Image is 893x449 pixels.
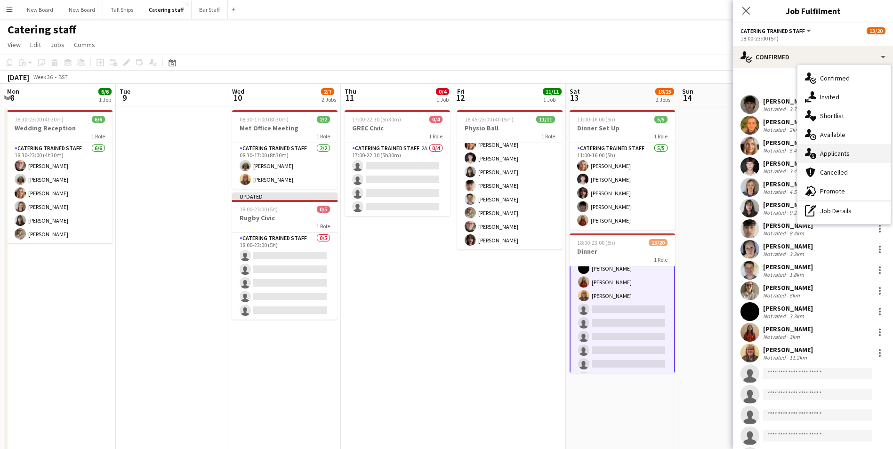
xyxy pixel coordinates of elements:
[8,23,76,37] h1: Catering staff
[570,87,580,96] span: Sat
[763,250,788,257] div: Not rated
[345,124,450,132] h3: GREC Civic
[797,106,891,125] div: Shortlist
[788,250,806,257] div: 3.3km
[763,263,813,271] div: [PERSON_NAME]
[763,105,788,112] div: Not rated
[232,192,338,320] app-job-card: Updated18:00-23:00 (5h)0/5Rugby Civic1 RoleCatering trained staff0/518:00-23:00 (5h)
[763,283,813,292] div: [PERSON_NAME]
[345,110,450,216] app-job-card: 17:00-22:30 (5h30m)0/4GREC Civic1 RoleCatering trained staff2A0/417:00-22:30 (5h30m)
[570,247,675,256] h3: Dinner
[240,116,289,123] span: 08:30-17:00 (8h30m)
[457,124,563,132] h3: Physio Ball
[740,35,885,42] div: 18:00-23:00 (5h)
[763,118,813,126] div: [PERSON_NAME]
[654,116,668,123] span: 5/5
[429,116,442,123] span: 0/4
[457,87,465,96] span: Fri
[343,92,356,103] span: 11
[654,133,668,140] span: 1 Role
[240,206,278,213] span: 18:00-23:00 (5h)
[788,333,802,340] div: 3km
[763,230,788,237] div: Not rated
[763,188,788,195] div: Not rated
[763,354,788,361] div: Not rated
[8,72,29,82] div: [DATE]
[232,233,338,320] app-card-role: Catering trained staff0/518:00-23:00 (5h)
[120,87,130,96] span: Tue
[733,5,893,17] h3: Job Fulfilment
[649,239,668,246] span: 13/20
[763,168,788,175] div: Not rated
[61,0,103,19] button: New Board
[797,125,891,144] div: Available
[733,46,893,68] div: Confirmed
[15,116,64,123] span: 18:30-23:00 (4h30m)
[788,188,806,195] div: 4.5km
[570,124,675,132] h3: Dinner Set Up
[788,354,809,361] div: 11.2km
[763,159,813,168] div: [PERSON_NAME]
[58,73,68,80] div: BST
[98,88,112,95] span: 6/6
[763,242,813,250] div: [PERSON_NAME]
[141,0,192,19] button: Catering staff
[19,0,61,19] button: New Board
[316,133,330,140] span: 1 Role
[763,313,788,320] div: Not rated
[232,192,338,200] div: Updated
[429,133,442,140] span: 1 Role
[345,87,356,96] span: Thu
[763,333,788,340] div: Not rated
[797,182,891,200] div: Promote
[541,133,555,140] span: 1 Role
[8,40,21,49] span: View
[788,168,806,175] div: 3.4km
[232,110,338,189] app-job-card: 08:30-17:00 (8h30m)2/2Met Office Meeting1 RoleCatering trained staff2/208:30-17:00 (8h30m)[PERSON...
[74,40,95,49] span: Comms
[232,124,338,132] h3: Met Office Meeting
[655,88,674,95] span: 18/25
[352,116,401,123] span: 17:00-22:30 (5h30m)
[232,87,244,96] span: Wed
[763,97,813,105] div: [PERSON_NAME]
[232,214,338,222] h3: Rugby Civic
[7,124,113,132] h3: Wedding Reception
[70,39,99,51] a: Comms
[4,39,24,51] a: View
[7,110,113,243] app-job-card: 18:30-23:00 (4h30m)6/6Wedding Reception1 RoleCatering trained staff6/618:30-23:00 (4h30m)[PERSON_...
[91,133,105,140] span: 1 Role
[763,325,813,333] div: [PERSON_NAME]
[763,209,788,216] div: Not rated
[317,206,330,213] span: 0/5
[797,163,891,182] div: Cancelled
[570,233,675,373] app-job-card: 18:00-23:00 (5h)13/20Dinner1 Role[PERSON_NAME][PERSON_NAME][PERSON_NAME][PERSON_NAME][PERSON_NAME]
[788,147,806,154] div: 5.4km
[436,96,449,103] div: 1 Job
[118,92,130,103] span: 9
[656,96,674,103] div: 2 Jobs
[31,73,55,80] span: Week 36
[740,27,805,34] span: Catering trained staff
[456,92,465,103] span: 12
[6,92,19,103] span: 8
[231,92,244,103] span: 10
[457,110,563,249] app-job-card: 18:45-23:00 (4h15m)11/11Physio Ball1 Role[PERSON_NAME][PERSON_NAME][PERSON_NAME][PERSON_NAME][PER...
[763,200,813,209] div: [PERSON_NAME]
[763,138,813,147] div: [PERSON_NAME]
[457,81,563,249] app-card-role: [PERSON_NAME][PERSON_NAME][PERSON_NAME][PERSON_NAME][PERSON_NAME][PERSON_NAME][PERSON_NAME][PERSO...
[763,345,813,354] div: [PERSON_NAME]
[543,96,561,103] div: 1 Job
[436,88,449,95] span: 0/4
[99,96,111,103] div: 1 Job
[322,96,336,103] div: 2 Jobs
[568,92,580,103] span: 13
[570,110,675,230] div: 11:00-16:00 (5h)5/5Dinner Set Up1 RoleCatering trained staff5/511:00-16:00 (5h)[PERSON_NAME][PERS...
[681,92,693,103] span: 14
[26,39,45,51] a: Edit
[788,126,802,133] div: 2km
